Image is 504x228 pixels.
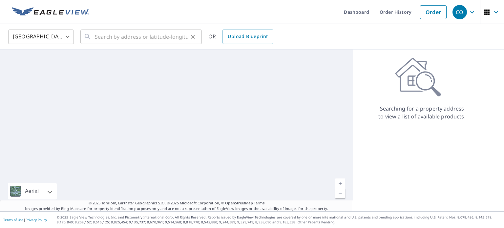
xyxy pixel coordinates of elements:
[188,32,198,41] button: Clear
[222,30,273,44] a: Upload Blueprint
[8,183,57,199] div: Aerial
[254,200,265,205] a: Terms
[228,32,268,41] span: Upload Blueprint
[378,105,466,120] p: Searching for a property address to view a list of available products.
[335,178,345,188] a: Current Level 5, Zoom In
[89,200,265,206] span: © 2025 TomTom, Earthstar Geographics SIO, © 2025 Microsoft Corporation, ©
[26,218,47,222] a: Privacy Policy
[420,5,447,19] a: Order
[3,218,47,222] p: |
[12,7,89,17] img: EV Logo
[208,30,273,44] div: OR
[8,28,74,46] div: [GEOGRAPHIC_DATA]
[225,200,253,205] a: OpenStreetMap
[23,183,41,199] div: Aerial
[335,188,345,198] a: Current Level 5, Zoom Out
[452,5,467,19] div: CO
[95,28,188,46] input: Search by address or latitude-longitude
[3,218,24,222] a: Terms of Use
[57,215,501,225] p: © 2025 Eagle View Technologies, Inc. and Pictometry International Corp. All Rights Reserved. Repo...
